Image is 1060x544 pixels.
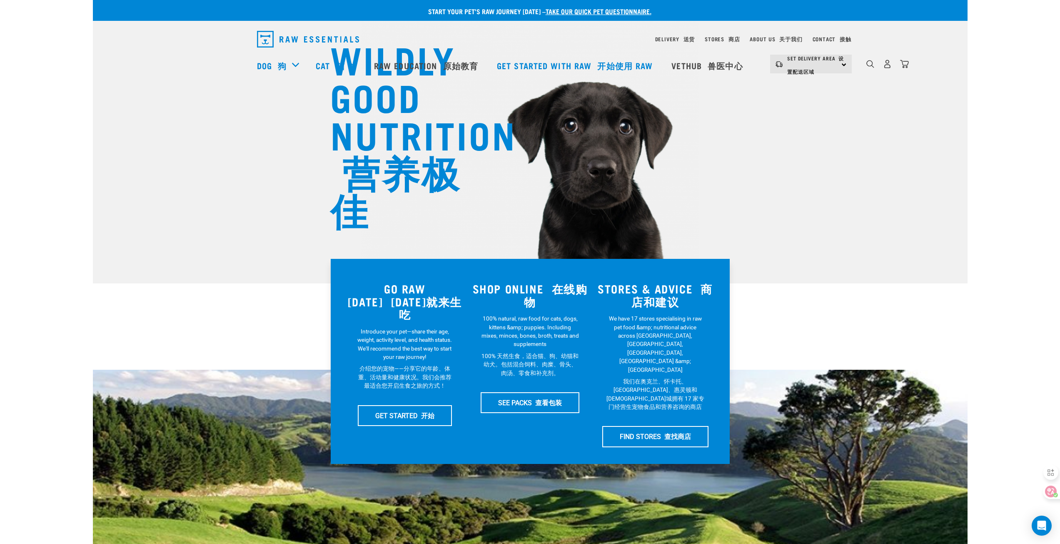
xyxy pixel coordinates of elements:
a: About Us 关于我们 [750,38,802,40]
h3: SHOP ONLINE [472,282,588,308]
font: 接触 [840,38,851,40]
font: [DATE]就来生吃 [391,298,462,317]
font: 关于我们 [779,38,802,40]
a: Contact 接触 [813,38,851,40]
font: 兽医中心 [708,63,743,68]
a: FAQS [12,56,29,63]
font: 狗 [278,63,287,68]
a: Raw Education 原始教育 [366,49,489,82]
a: STORES & ADVICE [12,33,70,40]
a: Vethub 兽医中心 [663,49,753,82]
p: 100% natural, raw food for cats, dogs, kittens &amp; puppies. Including mixes, minces, bones, bro... [481,314,579,381]
font: 查看包装 [535,399,562,407]
a: Get started with Raw 开始使用 RAW [489,49,663,82]
img: Raw Essentials Logo [257,31,359,48]
font: 商店 [728,38,740,40]
a: FIND STORES 查找商店 [602,426,708,447]
p: We have 17 stores specialising in raw pet food &amp; nutritional advice across [GEOGRAPHIC_DATA],... [606,314,704,414]
p: Introduce your pet—share their age, weight, activity level, and health status. We'll recommend th... [356,327,454,394]
a: GO RAW [DATE] [12,18,62,25]
font: 送货 [683,38,695,40]
font: 介绍您的宠物——分享它的年龄、体重、活动量和健康状况。我们会推荐最适合您开启生食之旅的方式！ [358,365,451,389]
nav: dropdown navigation [250,28,810,51]
p: Start your pet’s raw journey [DATE] – [99,6,974,33]
h1: WILDLY GOOD NUTRITION [330,40,497,227]
font: 商店和建议 [631,285,713,304]
font: 在线购物 [524,285,587,304]
a: SHOP ONLINE [12,26,56,33]
a: GET STARTED 开始 [358,405,452,426]
a: NUTRITION [12,48,49,55]
img: home-icon-1@2x.png [866,60,874,68]
span: Set Delivery Area [787,57,844,73]
font: 我们在奥克兰、怀卡托、[GEOGRAPHIC_DATA]、惠灵顿和[DEMOGRAPHIC_DATA]城拥有 17 家专门经营生宠物食品和营养咨询的商店 [606,378,704,410]
img: van-moving.png [775,60,783,68]
img: home-icon@2x.png [900,60,909,68]
a: Cat 猫 [316,59,345,72]
h3: GO RAW [DATE] [347,282,463,321]
font: 营养极佳 [330,161,461,218]
h3: STORES & ADVICE [598,282,713,308]
font: 开始 [421,412,434,420]
a: Dog 狗 [257,59,287,72]
font: 100% 天然生食，适合猫、狗、幼猫和幼犬。包括混合饲料、肉糜、骨头、肉汤、零食和补充剂。 [481,353,579,376]
a: Back to Top [12,11,45,18]
font: 猫 [336,63,345,68]
nav: dropdown navigation [93,49,968,82]
a: Delivery 送货 [655,38,695,40]
div: Open Intercom Messenger [1032,516,1052,536]
font: 查找商店 [664,433,691,441]
a: take our quick pet questionnaire. [546,9,651,13]
img: user.png [883,60,892,68]
font: 原始教育 [443,63,478,68]
div: Outline [3,3,122,11]
a: RAW FEEDING 101 [12,41,69,48]
font: 开始使用 RAW [597,63,653,68]
a: Stores 商店 [705,38,740,40]
a: SEE PACKS 查看包装 [481,392,579,413]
